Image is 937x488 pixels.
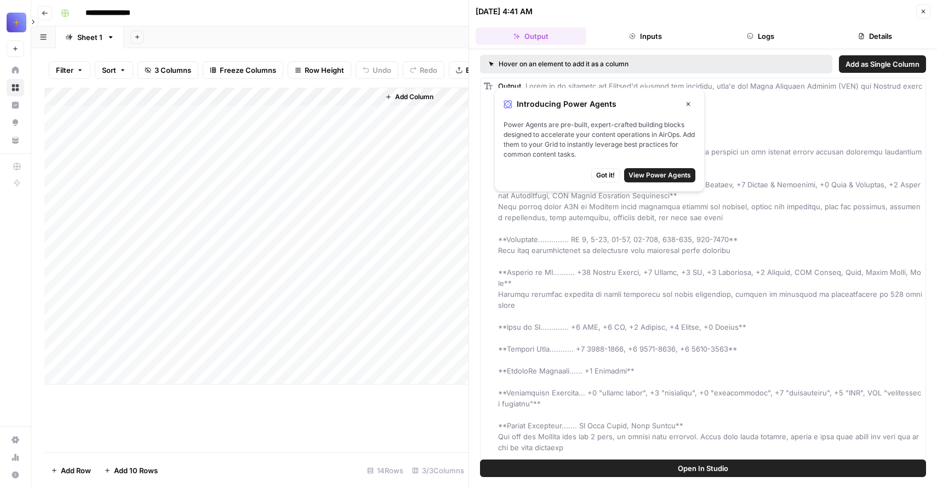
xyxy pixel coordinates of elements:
button: Add Row [44,462,98,479]
button: Got it! [591,168,620,182]
div: 3/3 Columns [408,462,468,479]
a: Home [7,61,24,79]
img: PC Logo [7,13,26,32]
button: Details [820,27,931,45]
button: Export CSV [449,61,512,79]
span: Add Row [61,465,91,476]
span: Output [498,82,521,90]
a: Your Data [7,131,24,149]
button: Freeze Columns [203,61,283,79]
span: Add 10 Rows [114,465,158,476]
button: Add as Single Column [839,55,926,73]
span: Power Agents are pre-built, expert-crafted building blocks designed to accelerate your content op... [504,120,695,159]
div: Sheet 1 [77,32,102,43]
span: Got it! [596,170,615,180]
button: Inputs [591,27,701,45]
button: Row Height [288,61,351,79]
button: 3 Columns [138,61,198,79]
span: Sort [102,65,116,76]
a: Usage [7,449,24,466]
div: Hover on an element to add it as a column [489,59,726,69]
div: 14 Rows [363,462,408,479]
button: Help + Support [7,466,24,484]
button: Redo [403,61,444,79]
span: Freeze Columns [220,65,276,76]
button: Open In Studio [480,460,926,477]
a: Insights [7,96,24,114]
span: Add as Single Column [845,59,919,70]
button: View Power Agents [624,168,695,182]
button: Undo [356,61,398,79]
span: Redo [420,65,437,76]
a: Settings [7,431,24,449]
a: Browse [7,79,24,96]
button: Add 10 Rows [98,462,164,479]
span: Filter [56,65,73,76]
span: 3 Columns [155,65,191,76]
button: Workspace: PC [7,9,24,36]
button: Logs [705,27,816,45]
div: [DATE] 4:41 AM [476,6,533,17]
button: Output [476,27,586,45]
span: Row Height [305,65,344,76]
a: Opportunities [7,114,24,131]
button: Filter [49,61,90,79]
div: Introducing Power Agents [504,97,695,111]
button: Sort [95,61,133,79]
span: Add Column [395,92,433,102]
span: Open In Studio [678,463,728,474]
button: Add Column [381,90,438,104]
a: Sheet 1 [56,26,124,48]
span: View Power Agents [629,170,691,180]
span: Undo [373,65,391,76]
